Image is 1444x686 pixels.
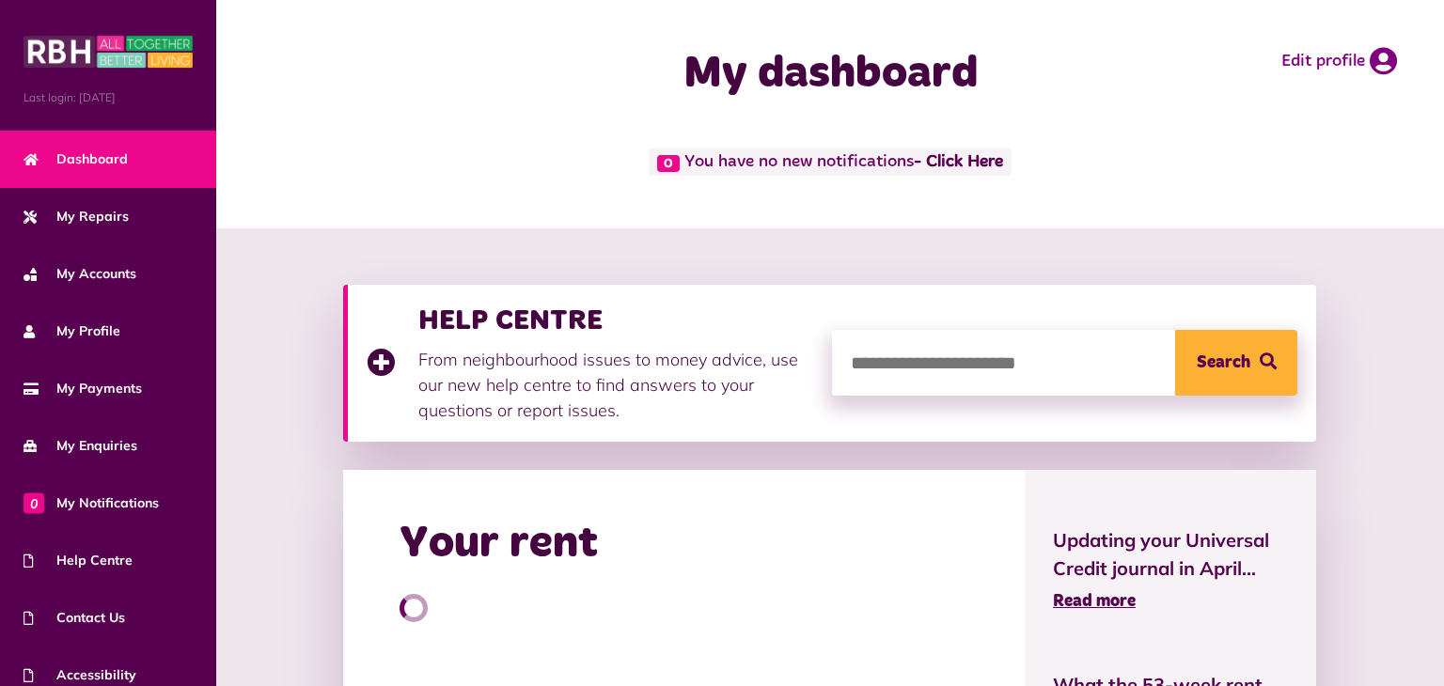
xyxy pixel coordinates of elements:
[1175,330,1297,396] button: Search
[24,149,128,169] span: Dashboard
[418,347,813,423] p: From neighbourhood issues to money advice, use our new help centre to find answers to your questi...
[24,89,193,106] span: Last login: [DATE]
[24,493,159,513] span: My Notifications
[24,436,137,456] span: My Enquiries
[24,207,129,226] span: My Repairs
[24,608,125,628] span: Contact Us
[542,47,1119,101] h1: My dashboard
[657,155,680,172] span: 0
[1053,526,1288,615] a: Updating your Universal Credit journal in April... Read more
[24,551,133,570] span: Help Centre
[418,304,813,337] h3: HELP CENTRE
[1053,526,1288,583] span: Updating your Universal Credit journal in April...
[24,492,44,513] span: 0
[24,264,136,284] span: My Accounts
[1197,330,1250,396] span: Search
[24,33,193,70] img: MyRBH
[1281,47,1397,75] a: Edit profile
[1053,593,1136,610] span: Read more
[914,154,1003,171] a: - Click Here
[24,665,136,685] span: Accessibility
[24,379,142,398] span: My Payments
[400,517,598,571] h2: Your rent
[24,321,120,341] span: My Profile
[649,148,1011,176] span: You have no new notifications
